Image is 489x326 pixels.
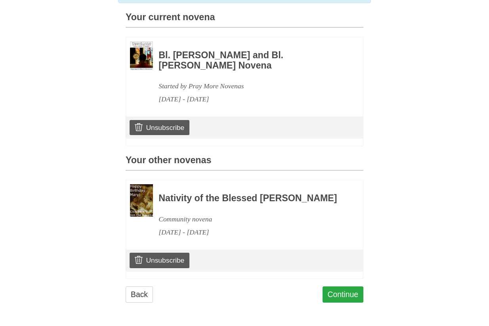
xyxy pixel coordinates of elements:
img: Novena image [130,41,153,70]
a: Unsubscribe [130,120,189,135]
a: Unsubscribe [130,253,189,268]
a: Back [126,286,153,303]
h3: Nativity of the Blessed [PERSON_NAME] [159,193,342,204]
div: Community novena [159,213,342,226]
h3: Your current novena [126,12,363,28]
div: [DATE] - [DATE] [159,93,342,106]
img: Novena image [130,184,153,217]
a: Continue [323,286,364,303]
div: [DATE] - [DATE] [159,226,342,239]
h3: Your other novenas [126,155,363,171]
div: Started by Pray More Novenas [159,80,342,93]
h3: Bl. [PERSON_NAME] and Bl. [PERSON_NAME] Novena [159,50,342,71]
